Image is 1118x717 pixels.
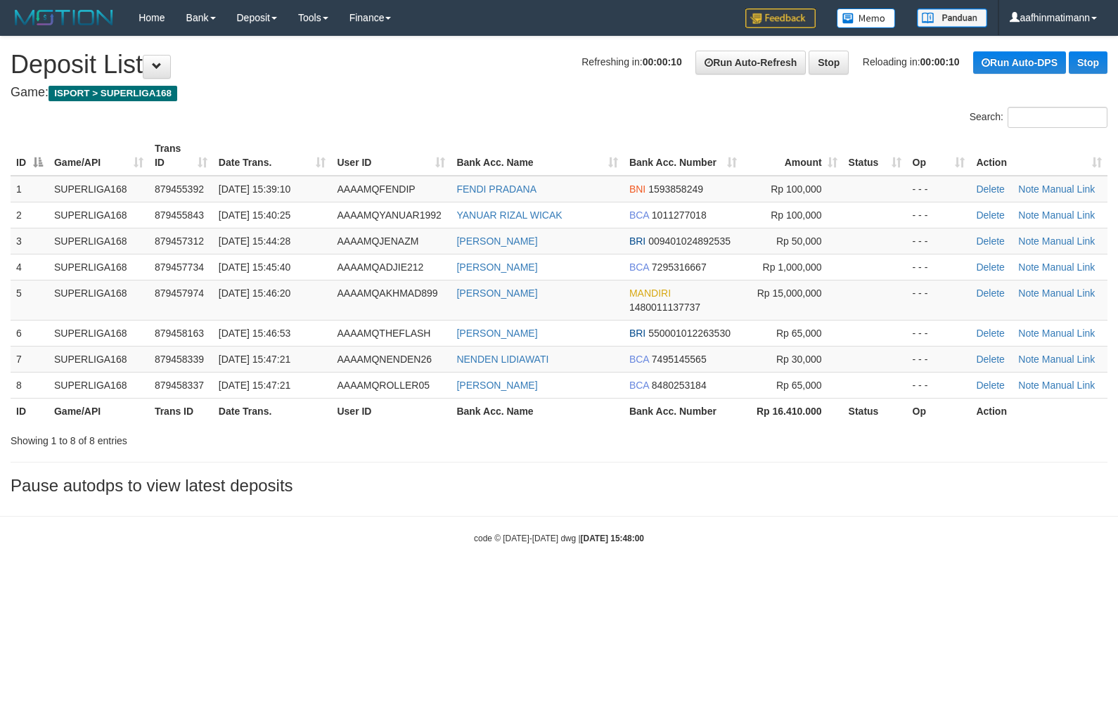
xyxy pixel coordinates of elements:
span: 879457312 [155,235,204,247]
a: Manual Link [1042,209,1095,221]
th: Trans ID: activate to sort column ascending [149,136,213,176]
a: [PERSON_NAME] [456,261,537,273]
a: Note [1018,288,1039,299]
span: AAAAMQFENDIP [337,183,415,195]
span: AAAAMQTHEFLASH [337,328,430,339]
td: - - - [907,320,971,346]
span: [DATE] 15:40:25 [219,209,290,221]
a: Manual Link [1042,235,1095,247]
a: YANUAR RIZAL WICAK [456,209,562,221]
span: 879457974 [155,288,204,299]
span: AAAAMQAKHMAD899 [337,288,437,299]
td: SUPERLIGA168 [49,228,149,254]
span: 879458337 [155,380,204,391]
th: Status [843,398,907,424]
a: Delete [976,288,1004,299]
a: Manual Link [1042,380,1095,391]
span: AAAAMQNENDEN26 [337,354,432,365]
span: BCA [629,209,649,221]
a: Note [1018,328,1039,339]
a: NENDEN LIDIAWATI [456,354,548,365]
td: 4 [11,254,49,280]
td: SUPERLIGA168 [49,254,149,280]
img: Button%20Memo.svg [837,8,896,28]
td: SUPERLIGA168 [49,372,149,398]
span: [DATE] 15:45:40 [219,261,290,273]
a: Manual Link [1042,328,1095,339]
h3: Pause autodps to view latest deposits [11,477,1107,495]
a: Delete [976,209,1004,221]
th: Bank Acc. Name [451,398,624,424]
input: Search: [1008,107,1107,128]
span: 879457734 [155,261,204,273]
a: Stop [809,51,849,75]
a: [PERSON_NAME] [456,328,537,339]
td: 7 [11,346,49,372]
h4: Game: [11,86,1107,100]
span: Rp 30,000 [776,354,822,365]
td: SUPERLIGA168 [49,280,149,320]
a: Note [1018,183,1039,195]
th: Bank Acc. Name: activate to sort column ascending [451,136,624,176]
a: Delete [976,354,1004,365]
span: Copy 550001012263530 to clipboard [648,328,731,339]
span: Reloading in: [863,56,960,67]
td: - - - [907,254,971,280]
th: Bank Acc. Number [624,398,743,424]
a: Manual Link [1042,354,1095,365]
span: AAAAMQYANUAR1992 [337,209,441,221]
th: Trans ID [149,398,213,424]
span: Copy 009401024892535 to clipboard [648,235,731,247]
span: [DATE] 15:39:10 [219,183,290,195]
img: panduan.png [917,8,987,27]
a: Note [1018,354,1039,365]
span: Copy 8480253184 to clipboard [652,380,707,391]
td: - - - [907,202,971,228]
span: Copy 1480011137737 to clipboard [629,302,700,313]
span: Refreshing in: [582,56,681,67]
th: Date Trans. [213,398,332,424]
a: Note [1018,209,1039,221]
a: Note [1018,261,1039,273]
a: Manual Link [1042,183,1095,195]
span: ISPORT > SUPERLIGA168 [49,86,177,101]
td: 1 [11,176,49,202]
a: FENDI PRADANA [456,183,536,195]
span: AAAAMQJENAZM [337,235,418,247]
span: AAAAMQROLLER05 [337,380,430,391]
span: 879458163 [155,328,204,339]
a: Delete [976,235,1004,247]
span: 879455392 [155,183,204,195]
th: ID: activate to sort column descending [11,136,49,176]
span: [DATE] 15:46:53 [219,328,290,339]
th: Status: activate to sort column ascending [843,136,907,176]
a: Delete [976,328,1004,339]
td: 2 [11,202,49,228]
span: Rp 65,000 [776,328,822,339]
span: Copy 1011277018 to clipboard [652,209,707,221]
th: Action: activate to sort column ascending [970,136,1107,176]
span: Copy 7295316667 to clipboard [652,261,707,273]
th: Op [907,398,971,424]
span: BRI [629,235,645,247]
td: SUPERLIGA168 [49,320,149,346]
a: Run Auto-Refresh [695,51,806,75]
a: Stop [1069,51,1107,74]
span: Rp 100,000 [771,209,821,221]
a: Manual Link [1042,261,1095,273]
span: Rp 15,000,000 [757,288,822,299]
td: 8 [11,372,49,398]
h1: Deposit List [11,51,1107,79]
strong: 00:00:10 [920,56,960,67]
td: - - - [907,280,971,320]
span: Rp 1,000,000 [763,261,822,273]
span: [DATE] 15:46:20 [219,288,290,299]
th: User ID [331,398,451,424]
td: 3 [11,228,49,254]
div: Showing 1 to 8 of 8 entries [11,428,456,448]
a: Run Auto-DPS [973,51,1066,74]
span: Rp 65,000 [776,380,822,391]
strong: 00:00:10 [643,56,682,67]
a: Delete [976,261,1004,273]
span: [DATE] 15:47:21 [219,354,290,365]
